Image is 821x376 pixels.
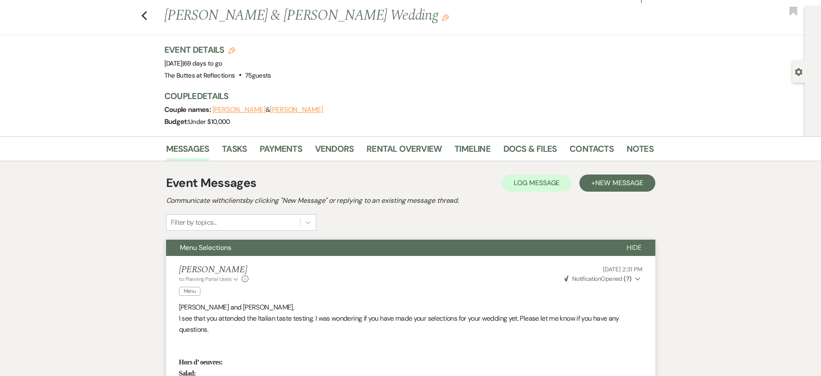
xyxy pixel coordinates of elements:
[166,142,209,161] a: Messages
[164,59,222,68] span: [DATE]
[179,265,249,275] h5: [PERSON_NAME]
[164,71,235,80] span: The Buttes at Reflections
[166,174,257,192] h1: Event Messages
[572,275,601,283] span: Notification
[627,243,642,252] span: Hide
[563,274,642,283] button: NotificationOpened (7)
[166,196,655,206] h2: Communicate with clients by clicking "New Message" or replying to an existing message thread.
[184,59,222,68] span: 69 days to go
[188,117,230,126] span: Under $10,000
[315,142,354,161] a: Vendors
[179,302,642,313] p: [PERSON_NAME] and [PERSON_NAME],
[454,142,491,161] a: Timeline
[180,243,231,252] span: Menu Selections
[514,178,560,187] span: Log Message
[627,142,654,161] a: Notes
[603,265,642,273] span: [DATE] 2:31 PM
[179,287,200,296] span: Menu
[164,90,645,102] h3: Couple Details
[579,174,655,192] button: +New Message
[164,44,271,56] h3: Event Details
[166,240,613,256] button: Menu Selections
[212,105,323,114] span: &
[570,142,614,161] a: Contacts
[245,71,271,80] span: 75 guests
[164,105,212,114] span: Couple names:
[179,276,232,283] span: to: Planning Portal Users
[179,313,642,335] p: I see that you attended the Italian taste testing. I was wondering if you have made your selectio...
[564,275,632,283] span: Opened
[222,142,247,161] a: Tasks
[503,142,557,161] a: Docs & Files
[260,142,302,161] a: Payments
[502,174,572,192] button: Log Message
[442,13,449,21] button: Edit
[212,106,266,113] button: [PERSON_NAME]
[179,275,240,283] button: to: Planning Portal Users
[179,358,223,366] strong: Hors d’ oeuvres:
[164,6,549,26] h1: [PERSON_NAME] & [PERSON_NAME] Wedding
[595,178,643,187] span: New Message
[795,67,803,75] button: Open lead details
[270,106,323,113] button: [PERSON_NAME]
[367,142,442,161] a: Rental Overview
[613,240,655,256] button: Hide
[171,217,217,228] div: Filter by topics...
[624,275,631,283] strong: ( 7 )
[164,117,189,126] span: Budget:
[182,59,222,68] span: |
